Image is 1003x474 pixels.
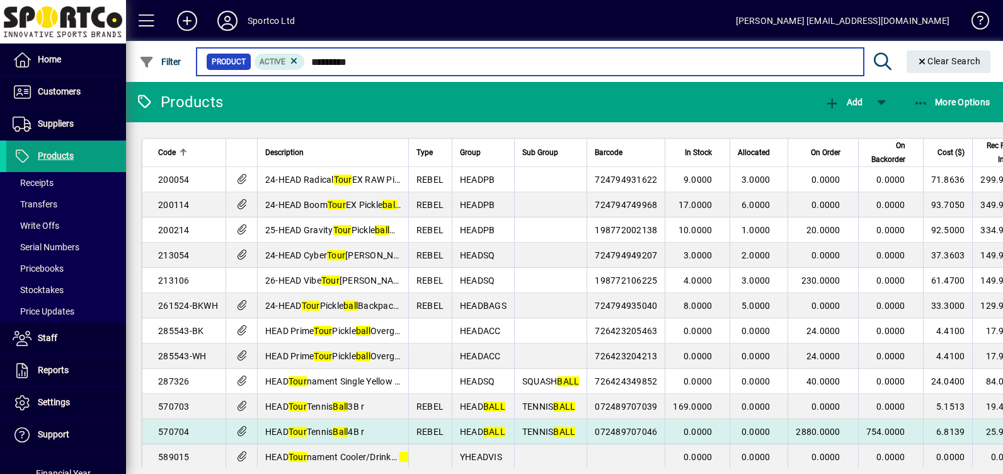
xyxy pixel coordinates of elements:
[595,301,657,311] span: 724794935040
[684,427,713,437] span: 0.0000
[460,427,505,437] span: HEAD
[289,452,307,462] em: Tour
[923,318,973,344] td: 4.4100
[158,427,190,437] span: 570704
[522,402,576,412] span: TENNIS
[811,146,840,159] span: On Order
[38,429,69,439] span: Support
[923,217,973,243] td: 92.5000
[13,242,79,252] span: Serial Numbers
[684,301,713,311] span: 8.0000
[6,301,126,322] a: Price Updates
[207,9,248,32] button: Profile
[876,376,905,386] span: 0.0000
[460,175,495,185] span: HEADPB
[923,192,973,217] td: 93.7050
[158,301,218,311] span: 261524-BKWH
[923,344,973,369] td: 4.4100
[265,146,401,159] div: Description
[265,452,444,462] span: HEAD nament Cooler/Drinks/ Display
[910,91,994,113] button: More Options
[811,301,840,311] span: 0.0000
[6,215,126,236] a: Write Offs
[265,275,409,286] span: 26-HEAD Vibe [PERSON_NAME]
[595,376,657,386] span: 726424349852
[522,146,558,159] span: Sub Group
[923,293,973,318] td: 33.3000
[553,427,575,437] em: BALL
[811,250,840,260] span: 0.0000
[6,236,126,258] a: Serial Numbers
[13,199,57,209] span: Transfers
[158,376,190,386] span: 287326
[483,427,505,437] em: BALL
[6,355,126,386] a: Reports
[158,351,206,361] span: 285543-WH
[595,146,657,159] div: Barcode
[460,376,495,386] span: HEADSQ
[13,178,54,188] span: Receipts
[399,452,415,462] em: Ball
[806,225,840,235] span: 20.0000
[158,452,190,462] span: 589015
[416,250,444,260] span: REBEL
[876,250,905,260] span: 0.0000
[738,146,781,159] div: Allocated
[6,419,126,451] a: Support
[460,200,495,210] span: HEADPB
[684,250,713,260] span: 3.0000
[6,76,126,108] a: Customers
[416,402,444,412] span: REBEL
[595,402,657,412] span: 072489707039
[6,44,126,76] a: Home
[158,250,190,260] span: 213054
[796,427,840,437] span: 2880.0000
[416,301,444,311] span: REBEL
[876,175,905,185] span: 0.0000
[595,200,657,210] span: 724794749968
[265,250,420,260] span: 24-HEAD Cyber [PERSON_NAME] r
[212,55,246,68] span: Product
[158,326,203,336] span: 285543-BK
[595,146,622,159] span: Barcode
[6,258,126,279] a: Pricebooks
[265,351,449,361] span: HEAD Prime Pickle Overgrip 3PK White
[314,351,332,361] em: Tour
[684,376,713,386] span: 0.0000
[923,167,973,192] td: 71.8636
[876,326,905,336] span: 0.0000
[866,139,917,166] div: On Backorder
[6,172,126,194] a: Receipts
[314,326,332,336] em: Tour
[158,200,190,210] span: 200114
[522,146,580,159] div: Sub Group
[822,91,866,113] button: Add
[460,275,495,286] span: HEADSQ
[460,146,481,159] span: Group
[289,427,307,437] em: Tour
[742,301,771,311] span: 5.0000
[914,97,990,107] span: More Options
[460,250,495,260] span: HEADSQ
[806,326,840,336] span: 24.0000
[38,54,61,64] span: Home
[736,11,949,31] div: [PERSON_NAME] [EMAIL_ADDRESS][DOMAIN_NAME]
[327,250,345,260] em: Tour
[248,11,295,31] div: Sportco Ltd
[923,419,973,444] td: 6.8139
[806,351,840,361] span: 24.0000
[923,268,973,293] td: 61.4700
[265,427,365,437] span: HEAD Tennis 4B r
[6,323,126,354] a: Staff
[673,146,723,159] div: In Stock
[38,397,70,407] span: Settings
[595,250,657,260] span: 724794949207
[416,146,433,159] span: Type
[135,92,223,112] div: Products
[13,306,74,316] span: Price Updates
[811,452,840,462] span: 0.0000
[333,225,352,235] em: Tour
[265,200,430,210] span: 24-HEAD Boom EX Pickle Paddle r
[158,275,190,286] span: 213106
[522,376,580,386] span: SQUASH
